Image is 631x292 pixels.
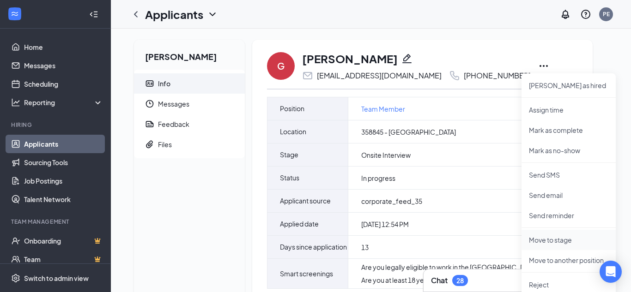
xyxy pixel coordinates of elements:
[158,140,172,149] div: Files
[24,232,103,250] a: OnboardingCrown
[130,9,141,20] svg: ChevronLeft
[529,211,608,220] p: Send reminder
[538,60,549,72] svg: Ellipses
[24,153,103,172] a: Sourcing Tools
[24,250,103,268] a: TeamCrown
[361,197,422,206] span: corporate_feed_35
[529,235,608,244] p: Move to stage
[145,140,154,149] svg: Paperclip
[280,143,298,166] span: Stage
[145,79,154,88] svg: ContactCard
[158,94,237,114] span: Messages
[134,40,245,70] h2: [PERSON_NAME]
[529,146,608,155] p: Mark as no-show
[600,261,622,283] div: Open Intercom Messenger
[24,98,103,107] div: Reporting
[11,121,101,129] div: Hiring
[11,218,101,226] div: Team Management
[280,262,333,285] span: Smart screenings
[603,10,610,18] div: PE
[280,120,306,143] span: Location
[24,274,89,283] div: Switch to admin view
[529,191,608,200] p: Send email
[24,172,103,190] a: Job Postings
[158,119,189,129] div: Feedback
[361,104,405,114] a: Team Member
[302,51,398,66] h1: [PERSON_NAME]
[449,70,460,81] svg: Phone
[529,81,608,90] p: [PERSON_NAME] as hired
[560,9,571,20] svg: Notifications
[24,135,103,153] a: Applicants
[456,277,464,285] div: 28
[280,236,347,258] span: Days since application
[145,99,154,108] svg: Clock
[317,71,442,80] div: [EMAIL_ADDRESS][DOMAIN_NAME]
[280,213,319,235] span: Applied date
[11,274,20,283] svg: Settings
[24,75,103,93] a: Scheduling
[361,220,409,229] span: [DATE] 12:54 PM
[89,10,98,19] svg: Collapse
[134,134,245,155] a: PaperclipFiles
[361,275,553,285] div: Are you at least 18 years of age? :
[302,70,313,81] svg: Email
[134,94,245,114] a: ClockMessages
[529,125,608,135] p: Mark as complete
[580,9,591,20] svg: QuestionInfo
[280,97,304,120] span: Position
[529,170,608,179] p: Send SMS
[280,167,299,189] span: Status
[529,280,608,289] p: Reject
[134,114,245,134] a: ReportFeedback
[24,56,103,75] a: Messages
[24,190,103,209] a: Talent Network
[431,275,448,286] h3: Chat
[145,119,154,129] svg: Report
[10,9,19,18] svg: WorkstreamLogo
[134,73,245,94] a: ContactCardInfo
[464,71,531,80] div: [PHONE_NUMBER]
[361,243,369,252] span: 13
[158,79,170,88] div: Info
[361,173,395,183] span: In progress
[361,127,456,137] span: 358845 - [GEOGRAPHIC_DATA]
[361,262,553,272] div: Are you legally eligible to work in the [GEOGRAPHIC_DATA]? :
[529,256,608,265] p: Move to another position
[401,53,413,64] svg: Pencil
[361,150,411,160] span: Onsite Interview
[207,9,218,20] svg: ChevronDown
[529,105,608,114] p: Assign time
[280,190,331,212] span: Applicant source
[11,98,20,107] svg: Analysis
[145,6,203,22] h1: Applicants
[277,60,285,72] div: G
[24,38,103,56] a: Home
